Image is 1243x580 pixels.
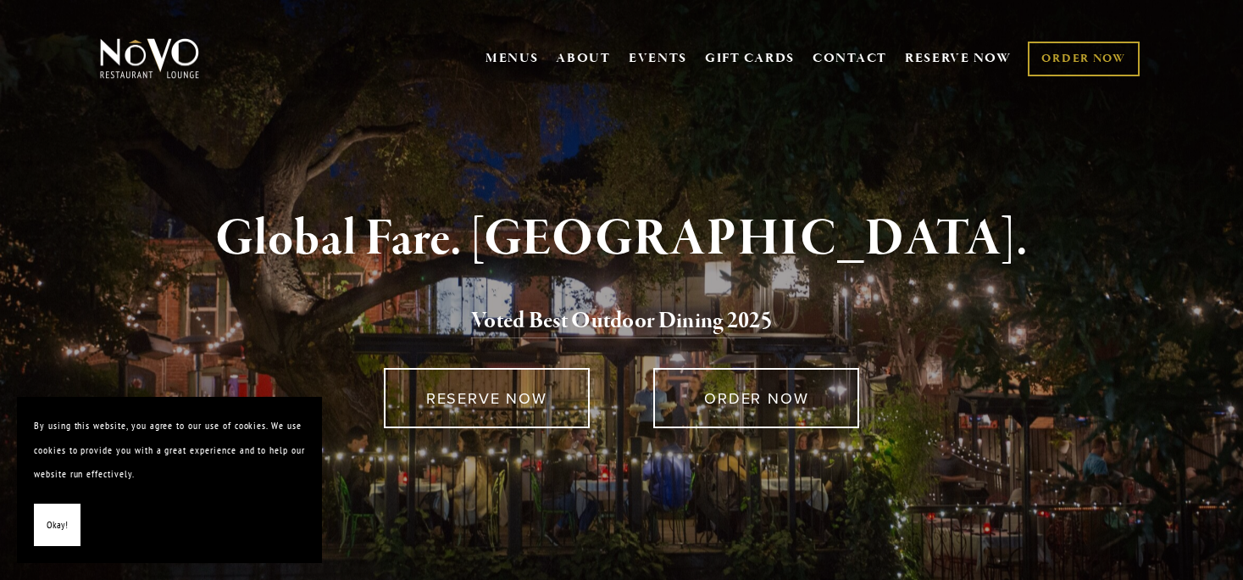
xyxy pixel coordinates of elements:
a: ABOUT [556,50,611,67]
img: Novo Restaurant &amp; Lounge [97,37,203,80]
section: Cookie banner [17,397,322,563]
h2: 5 [128,304,1116,339]
p: By using this website, you agree to our use of cookies. We use cookies to provide you with a grea... [34,414,305,487]
a: Voted Best Outdoor Dining 202 [471,306,761,338]
a: MENUS [486,50,539,67]
a: CONTACT [813,42,887,75]
a: ORDER NOW [653,368,859,428]
strong: Global Fare. [GEOGRAPHIC_DATA]. [215,207,1028,271]
a: ORDER NOW [1028,42,1139,76]
a: RESERVE NOW [384,368,590,428]
a: RESERVE NOW [905,42,1012,75]
span: Okay! [47,513,68,538]
a: EVENTS [629,50,687,67]
a: GIFT CARDS [705,42,795,75]
button: Okay! [34,504,80,547]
